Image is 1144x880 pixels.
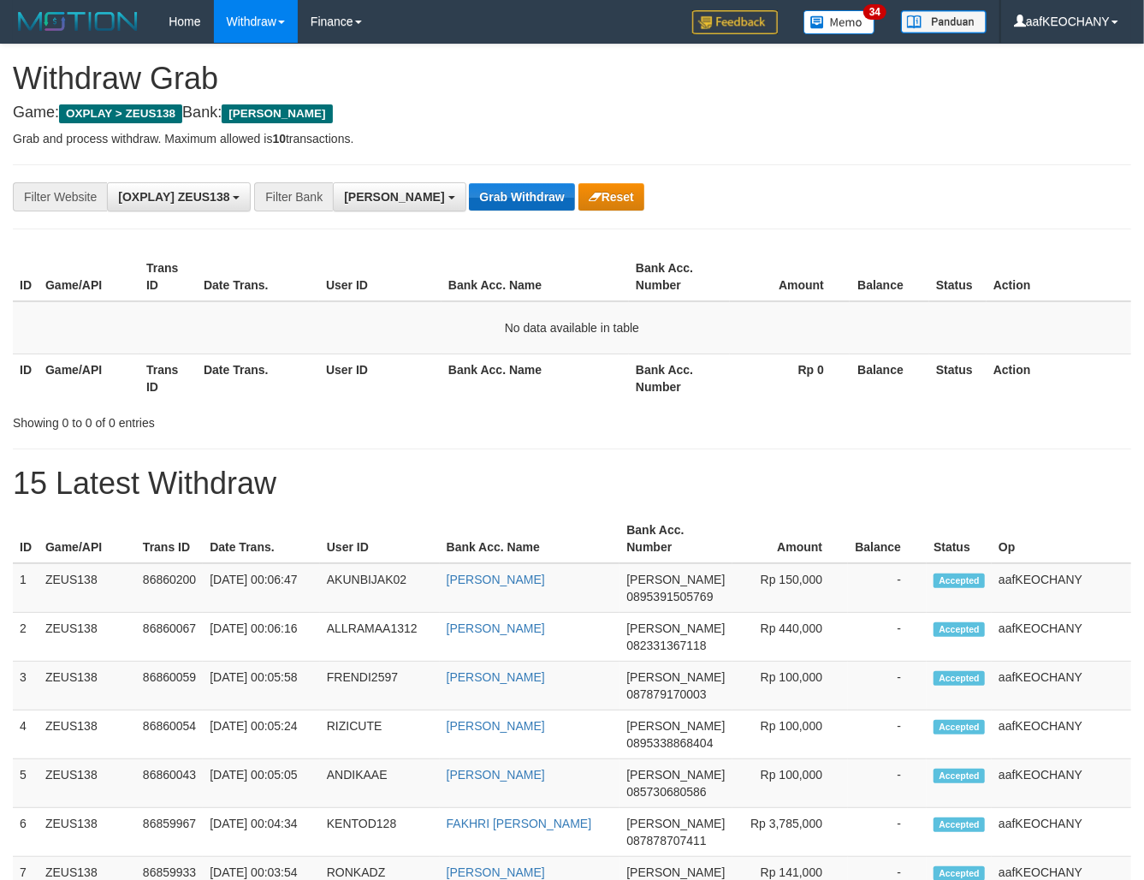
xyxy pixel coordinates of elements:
td: aafKEOCHANY [992,613,1131,662]
th: Status [927,514,992,563]
th: Rp 0 [730,354,850,402]
td: ZEUS138 [39,662,136,711]
span: Copy 087878707411 to clipboard [626,834,706,847]
span: [PERSON_NAME] [344,190,444,204]
th: Bank Acc. Name [442,253,629,301]
td: ZEUS138 [39,759,136,808]
a: [PERSON_NAME] [447,865,545,879]
td: [DATE] 00:05:58 [203,662,320,711]
th: Game/API [39,514,136,563]
th: Game/API [39,253,139,301]
th: Trans ID [139,354,197,402]
div: Filter Website [13,182,107,211]
span: [PERSON_NAME] [626,865,725,879]
td: aafKEOCHANY [992,711,1131,759]
th: User ID [319,354,442,402]
td: aafKEOCHANY [992,759,1131,808]
span: [PERSON_NAME] [626,670,725,684]
td: 3 [13,662,39,711]
td: 86860043 [136,759,203,808]
th: Action [987,354,1131,402]
th: Bank Acc. Name [440,514,620,563]
h4: Game: Bank: [13,104,1131,122]
td: ZEUS138 [39,711,136,759]
td: AKUNBIJAK02 [320,563,440,613]
td: 5 [13,759,39,808]
th: Balance [850,253,929,301]
th: Balance [850,354,929,402]
td: 1 [13,563,39,613]
a: [PERSON_NAME] [447,719,545,733]
button: Grab Withdraw [469,183,574,211]
td: - [848,563,927,613]
td: [DATE] 00:06:16 [203,613,320,662]
span: Copy 087879170003 to clipboard [626,687,706,701]
img: Feedback.jpg [692,10,778,34]
td: 6 [13,808,39,857]
th: Date Trans. [203,514,320,563]
td: ANDIKAAE [320,759,440,808]
th: ID [13,514,39,563]
span: [PERSON_NAME] [626,621,725,635]
td: - [848,662,927,711]
th: Trans ID [139,253,197,301]
span: [OXPLAY] ZEUS138 [118,190,229,204]
span: Copy 0895391505769 to clipboard [626,590,713,604]
th: Action [987,253,1131,301]
span: Copy 0895338868404 to clipboard [626,736,713,750]
th: Game/API [39,354,139,402]
span: [PERSON_NAME] [626,573,725,586]
td: ZEUS138 [39,613,136,662]
img: Button%20Memo.svg [803,10,875,34]
td: [DATE] 00:06:47 [203,563,320,613]
a: [PERSON_NAME] [447,670,545,684]
th: Amount [730,253,850,301]
th: ID [13,253,39,301]
th: ID [13,354,39,402]
span: [PERSON_NAME] [626,817,725,830]
td: [DATE] 00:04:34 [203,808,320,857]
td: - [848,808,927,857]
td: Rp 150,000 [732,563,849,613]
td: aafKEOCHANY [992,563,1131,613]
th: Bank Acc. Name [442,354,629,402]
td: KENTOD128 [320,808,440,857]
th: Bank Acc. Number [629,354,730,402]
td: [DATE] 00:05:05 [203,759,320,808]
th: Bank Acc. Number [619,514,732,563]
span: Accepted [934,720,985,734]
td: - [848,711,927,759]
td: Rp 100,000 [732,759,849,808]
th: User ID [320,514,440,563]
td: Rp 100,000 [732,711,849,759]
th: Balance [848,514,927,563]
th: Bank Acc. Number [629,253,730,301]
span: Accepted [934,818,985,832]
td: Rp 440,000 [732,613,849,662]
td: Rp 3,785,000 [732,808,849,857]
th: Date Trans. [197,354,319,402]
h1: Withdraw Grab [13,62,1131,96]
a: [PERSON_NAME] [447,768,545,782]
span: 34 [863,4,886,20]
td: - [848,613,927,662]
td: 86860067 [136,613,203,662]
a: [PERSON_NAME] [447,573,545,586]
span: Accepted [934,622,985,637]
th: Status [929,354,987,402]
td: 4 [13,711,39,759]
th: Date Trans. [197,253,319,301]
a: FAKHRI [PERSON_NAME] [447,817,592,830]
span: OXPLAY > ZEUS138 [59,104,182,123]
td: 86859967 [136,808,203,857]
td: aafKEOCHANY [992,662,1131,711]
span: [PERSON_NAME] [626,768,725,782]
th: Op [992,514,1131,563]
td: RIZICUTE [320,711,440,759]
button: Reset [578,183,644,211]
td: ALLRAMAA1312 [320,613,440,662]
img: panduan.png [901,10,987,33]
th: User ID [319,253,442,301]
div: Showing 0 to 0 of 0 entries [13,407,464,431]
a: [PERSON_NAME] [447,621,545,635]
